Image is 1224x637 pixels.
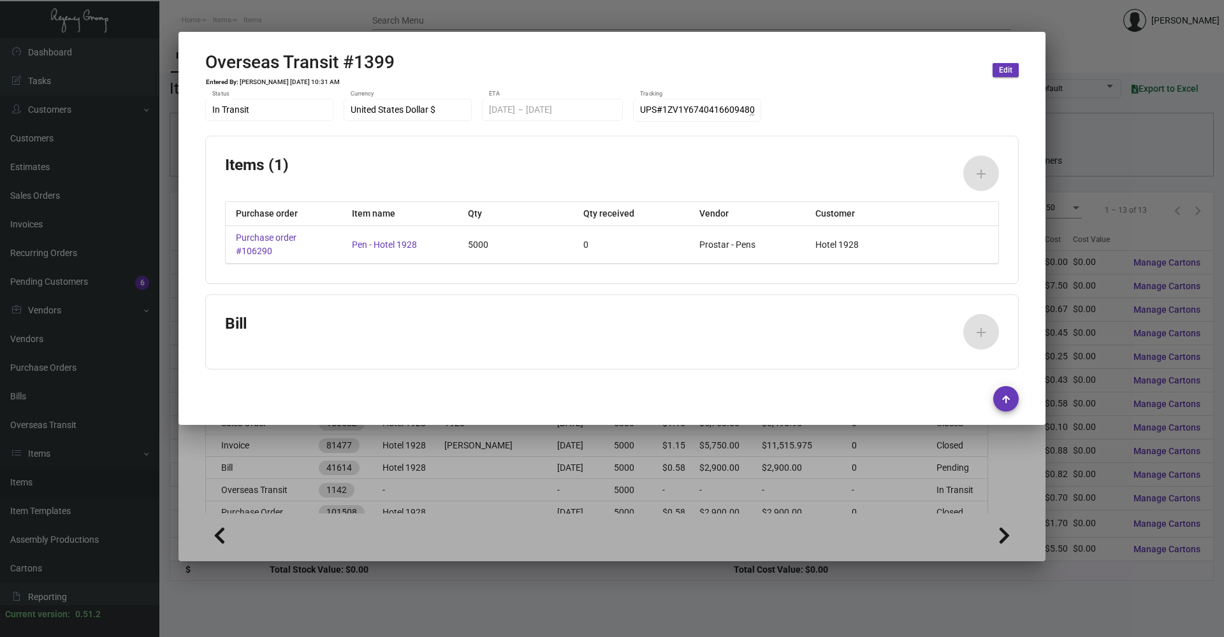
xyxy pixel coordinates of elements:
h3: Bill [225,314,247,345]
button: Edit [993,63,1019,77]
mat-icon: add [973,166,989,182]
div: Vendor [689,202,805,225]
h2: Overseas Transit #1399 [205,52,395,73]
div: Purchase order [226,202,342,225]
div: Hotel 1928 [805,226,921,263]
div: Item name [342,202,458,225]
input: Start date [489,105,515,115]
mat-icon: add [973,325,989,340]
div: Current version: [5,608,70,621]
span: In Transit [212,104,249,115]
div: Customer [805,202,921,225]
a: Purchase order #106290 [236,231,331,258]
span: Edit [999,65,1012,76]
h3: Items (1) [225,155,289,191]
td: Entered By: [205,78,239,86]
div: 0.51.2 [75,608,101,621]
input: End date [526,105,587,115]
td: [PERSON_NAME] [DATE] 10:31 AM [239,78,340,86]
a: Pen - Hotel 1928 [352,238,417,252]
div: 0 [573,226,689,263]
div: 5000 [458,226,574,263]
div: Qty received [573,202,689,225]
span: – [518,105,523,115]
div: Qty [458,202,574,225]
div: Prostar - Pens [689,226,805,263]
